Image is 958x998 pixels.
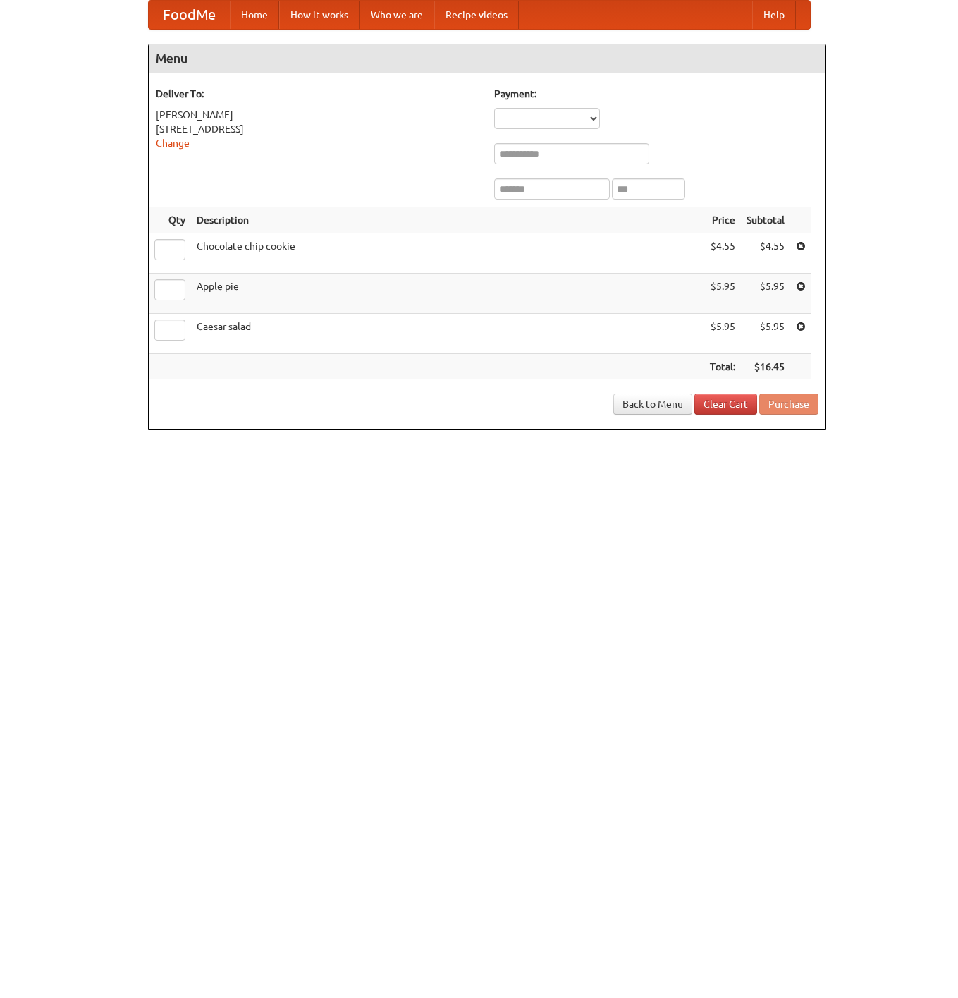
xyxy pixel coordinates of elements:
[149,207,191,233] th: Qty
[149,44,825,73] h4: Menu
[191,314,704,354] td: Caesar salad
[741,233,790,274] td: $4.55
[156,108,480,122] div: [PERSON_NAME]
[434,1,519,29] a: Recipe videos
[694,394,757,415] a: Clear Cart
[613,394,692,415] a: Back to Menu
[741,274,790,314] td: $5.95
[752,1,796,29] a: Help
[704,274,741,314] td: $5.95
[230,1,279,29] a: Home
[704,354,741,380] th: Total:
[191,233,704,274] td: Chocolate chip cookie
[279,1,360,29] a: How it works
[191,207,704,233] th: Description
[704,314,741,354] td: $5.95
[156,122,480,136] div: [STREET_ADDRESS]
[741,354,790,380] th: $16.45
[494,87,818,101] h5: Payment:
[704,207,741,233] th: Price
[704,233,741,274] td: $4.55
[759,394,818,415] button: Purchase
[360,1,434,29] a: Who we are
[156,138,190,149] a: Change
[156,87,480,101] h5: Deliver To:
[149,1,230,29] a: FoodMe
[741,314,790,354] td: $5.95
[191,274,704,314] td: Apple pie
[741,207,790,233] th: Subtotal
